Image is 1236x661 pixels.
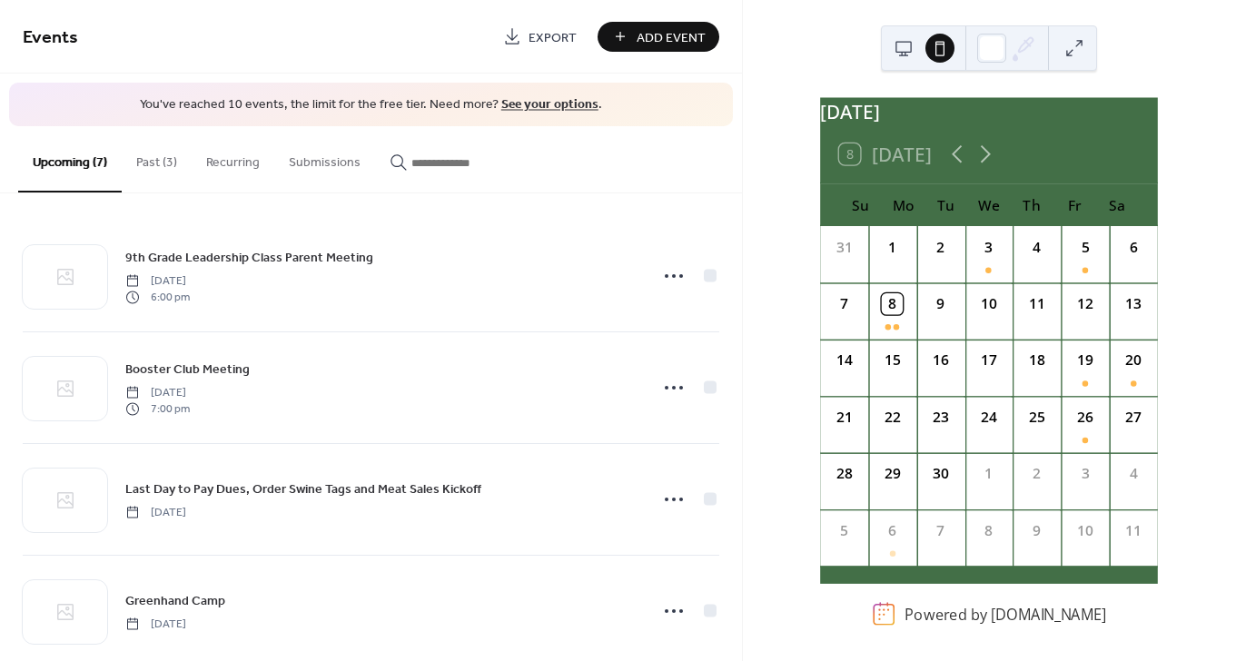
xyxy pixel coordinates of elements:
[125,360,250,379] span: Booster Club Meeting
[930,520,951,541] div: 7
[979,237,1000,258] div: 3
[839,183,882,226] div: Su
[1123,407,1144,428] div: 27
[1075,350,1096,371] div: 19
[882,183,925,226] div: Mo
[125,290,190,306] span: 6:00 pm
[882,350,903,371] div: 15
[1123,237,1144,258] div: 6
[18,126,122,192] button: Upcoming (7)
[979,293,1000,314] div: 10
[1027,520,1048,541] div: 9
[489,22,590,52] a: Export
[979,463,1000,484] div: 1
[125,247,373,268] a: 9th Grade Leadership Class Parent Meeting
[1123,463,1144,484] div: 4
[834,293,855,314] div: 7
[925,183,968,226] div: Tu
[820,97,1158,125] div: [DATE]
[882,463,903,484] div: 29
[991,604,1106,624] a: [DOMAIN_NAME]
[1011,183,1053,226] div: Th
[979,407,1000,428] div: 24
[1075,237,1096,258] div: 5
[968,183,1011,226] div: We
[125,478,481,499] a: Last Day to Pay Dues, Order Swine Tags and Meat Sales Kickoff
[905,604,1106,624] div: Powered by
[1123,350,1144,371] div: 20
[1075,293,1096,314] div: 12
[1027,463,1048,484] div: 2
[1027,407,1048,428] div: 25
[1027,237,1048,258] div: 4
[125,590,225,611] a: Greenhand Camp
[834,407,855,428] div: 21
[122,126,192,191] button: Past (3)
[125,504,186,520] span: [DATE]
[979,520,1000,541] div: 8
[529,28,577,47] span: Export
[274,126,375,191] button: Submissions
[930,237,951,258] div: 2
[834,520,855,541] div: 5
[882,407,903,428] div: 22
[1075,520,1096,541] div: 10
[125,384,190,400] span: [DATE]
[930,463,951,484] div: 30
[125,272,190,289] span: [DATE]
[979,350,1000,371] div: 17
[930,293,951,314] div: 9
[882,237,903,258] div: 1
[125,248,373,267] span: 9th Grade Leadership Class Parent Meeting
[834,350,855,371] div: 14
[834,463,855,484] div: 28
[23,20,78,55] span: Events
[1027,293,1048,314] div: 11
[1053,183,1096,226] div: Fr
[125,616,186,632] span: [DATE]
[1075,407,1096,428] div: 26
[1075,463,1096,484] div: 3
[125,401,190,418] span: 7:00 pm
[882,520,903,541] div: 6
[125,359,250,380] a: Booster Club Meeting
[834,237,855,258] div: 31
[1096,183,1139,226] div: Sa
[1123,293,1144,314] div: 13
[882,293,903,314] div: 8
[125,591,225,610] span: Greenhand Camp
[930,407,951,428] div: 23
[125,479,481,498] span: Last Day to Pay Dues, Order Swine Tags and Meat Sales Kickoff
[1027,350,1048,371] div: 18
[501,93,598,117] a: See your options
[930,350,951,371] div: 16
[27,96,715,114] span: You've reached 10 events, the limit for the free tier. Need more? .
[1123,520,1144,541] div: 11
[192,126,274,191] button: Recurring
